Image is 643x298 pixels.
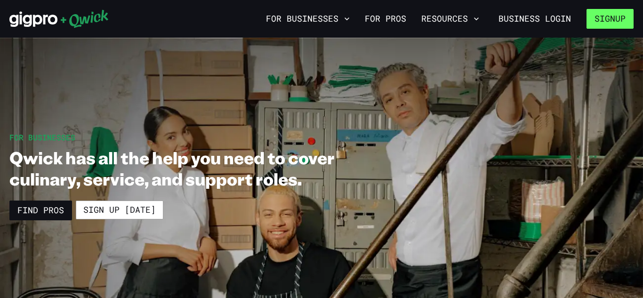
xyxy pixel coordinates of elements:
a: Sign up [DATE] [76,201,163,219]
a: Business Login [490,9,579,29]
button: Signup [587,9,634,29]
span: For Businesses [9,132,75,142]
a: Find Pros [9,201,72,220]
button: For Businesses [262,11,354,27]
a: For Pros [361,11,410,27]
button: Resources [418,11,483,27]
h1: Qwick has all the help you need to cover culinary, service, and support roles. [9,147,384,189]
